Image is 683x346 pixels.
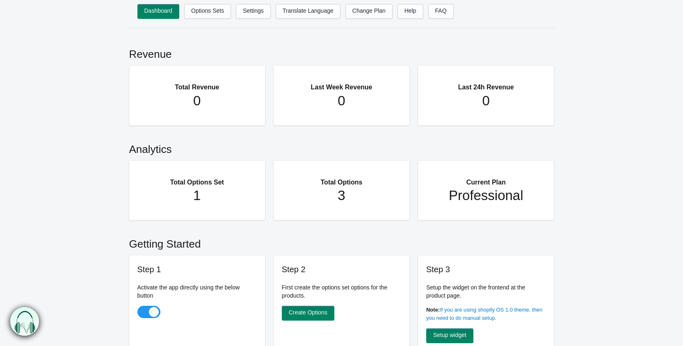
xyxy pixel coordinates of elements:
h3: Step 3 [426,264,546,275]
h2: Total Options Set [146,169,249,188]
a: Dashboard [137,4,180,19]
a: FAQ [428,4,454,19]
h1: 3 [290,187,393,204]
img: bxm.png [10,307,39,336]
p: First create the options set options for the products. [282,283,402,300]
b: Note: [426,307,440,313]
a: Settings [236,4,271,19]
h1: Professional [434,187,538,204]
h3: Step 2 [282,264,402,275]
h2: Analytics [129,134,554,161]
p: Activate the app directly using the below button [137,283,257,300]
h2: Getting Started [129,228,554,255]
a: Setup widget [426,328,473,343]
h1: 0 [434,93,538,109]
h2: Total Options [290,169,393,188]
h3: Step 1 [137,264,257,275]
h2: Last Week Revenue [290,74,393,93]
a: Create Options [282,306,334,321]
h2: Current Plan [434,169,538,188]
a: Help [397,4,423,19]
a: Options Sets [184,4,231,19]
h2: Revenue [129,39,554,66]
a: Translate Language [276,4,340,19]
p: Setup the widget on the frontend at the product page. [426,283,546,300]
h1: 1 [146,187,249,204]
h1: 0 [290,93,393,109]
a: If you are using shopify OS 1.0 theme, then you need to do manual setup. [426,307,542,321]
h1: 0 [146,93,249,109]
a: Change Plan [345,4,393,19]
h2: Total Revenue [146,74,249,93]
h2: Last 24h Revenue [434,74,538,93]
